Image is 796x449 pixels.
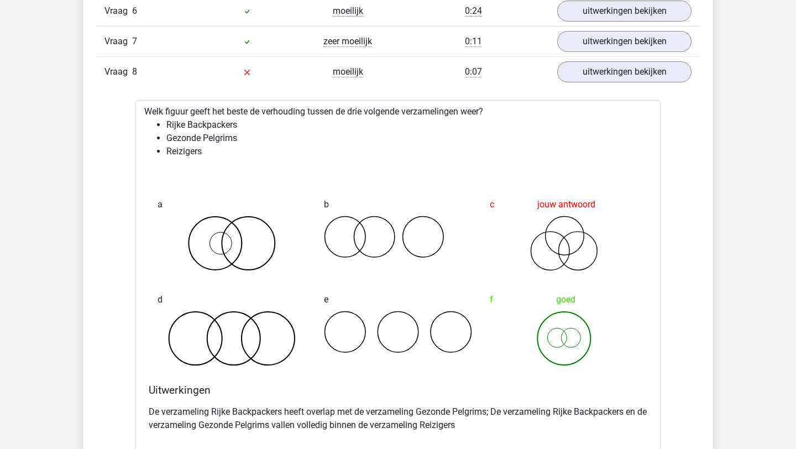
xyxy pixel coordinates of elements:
span: 6 [132,6,137,16]
span: zeer moeilijk [323,36,372,47]
a: uitwerkingen bekijken [557,31,692,52]
span: e [324,289,328,311]
span: 0:11 [465,36,482,47]
span: 0:24 [465,6,482,17]
span: 7 [132,36,137,46]
span: Vraag [104,35,132,48]
span: d [158,289,163,311]
a: uitwerkingen bekijken [557,61,692,82]
h4: Uitwerkingen [149,384,647,396]
span: moeilijk [333,66,363,77]
div: goed [490,289,638,311]
p: De verzameling Rijke Backpackers heeft overlap met de verzameling Gezonde Pelgrims; De verzamelin... [149,405,647,432]
span: c [490,194,494,216]
li: Rijke Backpackers [166,118,652,132]
span: f [490,289,493,311]
span: Vraag [104,65,132,79]
div: jouw antwoord [490,194,638,216]
span: moeilijk [333,6,363,17]
span: a [158,194,163,216]
li: Reizigers [166,145,652,158]
li: Gezonde Pelgrims [166,132,652,145]
span: 8 [132,66,137,77]
span: b [324,194,329,216]
span: 0:07 [465,66,482,77]
a: uitwerkingen bekijken [557,1,692,22]
span: Vraag [104,4,132,18]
